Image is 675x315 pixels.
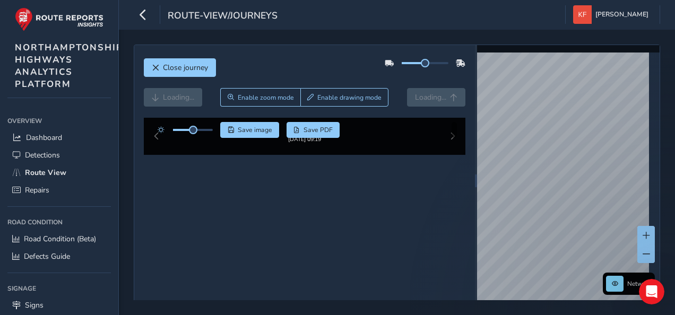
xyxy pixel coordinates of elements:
a: Route View [7,164,111,181]
button: PDF [287,122,340,138]
span: route-view/journeys [168,9,278,24]
a: Dashboard [7,129,111,146]
a: Detections [7,146,111,164]
span: Detections [25,150,60,160]
img: Thumbnail frame [272,134,337,144]
a: Repairs [7,181,111,199]
img: diamond-layout [573,5,592,24]
button: Zoom [220,88,300,107]
span: Enable drawing mode [317,93,382,102]
span: Save image [238,126,272,134]
img: rr logo [15,7,103,31]
span: Signs [25,300,44,310]
span: Enable zoom mode [238,93,294,102]
span: Route View [25,168,66,178]
span: Defects Guide [24,251,70,261]
a: Signs [7,296,111,314]
span: Dashboard [26,133,62,143]
button: [PERSON_NAME] [573,5,652,24]
span: Network [627,279,652,288]
iframe: Intercom live chat [639,279,664,304]
span: NORTHAMPTONSHIRE HIGHWAYS ANALYTICS PLATFORM [15,41,130,90]
div: Overview [7,113,111,129]
span: [PERSON_NAME] [595,5,648,24]
a: Road Condition (Beta) [7,230,111,248]
span: Close journey [163,63,208,73]
span: Repairs [25,185,49,195]
a: Defects Guide [7,248,111,265]
button: Save [220,122,279,138]
button: Draw [300,88,389,107]
button: Close journey [144,58,216,77]
span: Save PDF [304,126,333,134]
div: Signage [7,281,111,296]
div: [DATE] 09:19 [272,144,337,152]
span: Road Condition (Beta) [24,234,96,244]
div: Road Condition [7,214,111,230]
